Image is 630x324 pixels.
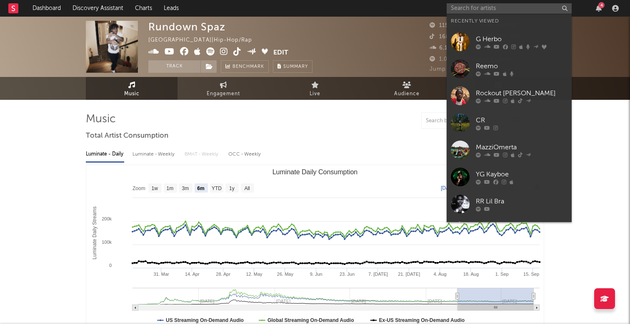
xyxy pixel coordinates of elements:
text: 0 [109,263,112,268]
button: Edit [273,47,288,58]
text: 12. May [246,272,262,277]
span: 168,400 [430,34,462,40]
text: 31. Mar [153,272,169,277]
text: 23. Jun [340,272,355,277]
div: YG Kayboe [476,169,567,179]
text: 3m [182,185,189,191]
text: [DATE] [441,185,457,191]
div: CR [476,115,567,125]
text: All [244,185,250,191]
span: 6,134 [430,45,455,51]
text: US Streaming On-Demand Audio [166,317,244,323]
a: Rockout [PERSON_NAME] [447,82,572,109]
button: Summary [273,60,312,73]
span: Summary [283,64,308,69]
input: Search for artists [447,3,572,14]
span: 115,804 [430,23,461,28]
text: Luminate Daily Consumption [272,168,358,176]
text: 4. Aug [433,272,446,277]
a: G Herbo [447,28,572,55]
text: 21. [DATE] [398,272,420,277]
span: Music [124,89,140,99]
a: Live [269,77,361,100]
div: [GEOGRAPHIC_DATA] | Hip-Hop/Rap [148,35,262,45]
text: Global Streaming On-Demand Audio [267,317,354,323]
div: Luminate - Weekly [132,147,176,161]
a: MazziOmerta [447,136,572,163]
div: Rockout [PERSON_NAME] [476,88,567,98]
div: Luminate - Daily [86,147,124,161]
input: Search by song name or URL [422,118,510,124]
span: Jump Score: 68.2 [430,67,479,72]
text: YTD [212,185,222,191]
a: Music [86,77,177,100]
a: CR [447,109,572,136]
a: Audience [361,77,452,100]
text: Zoom [132,185,145,191]
text: 100k [102,240,112,245]
button: 4 [596,5,602,12]
text: Luminate Daily Streams [92,206,97,259]
text: 1w [152,185,158,191]
text: 1y [229,185,235,191]
div: RR Lil Bra [476,196,567,206]
text: 200k [102,216,112,221]
span: Total Artist Consumption [86,131,168,141]
text: 18. Aug [463,272,479,277]
span: Benchmark [232,62,264,72]
a: Engagement [177,77,269,100]
text: 9. Jun [310,272,322,277]
text: 6m [197,185,204,191]
div: MazziOmerta [476,142,567,152]
div: G Herbo [476,34,567,44]
div: Recently Viewed [451,16,567,26]
text: 14. Apr [185,272,200,277]
span: Live [310,89,320,99]
text: 7. [DATE] [368,272,388,277]
a: RR Lil Bra [447,190,572,218]
span: 1,036,139 Monthly Listeners [430,57,517,62]
button: Track [148,60,200,73]
a: Benchmark [221,60,269,73]
text: 1. Sep [495,272,509,277]
text: 26. May [277,272,294,277]
span: Engagement [207,89,240,99]
text: 15. Sep [523,272,539,277]
a: Reemo [447,55,572,82]
a: Frisco [447,218,572,245]
text: 1m [167,185,174,191]
div: Rundown Spaz [148,21,225,33]
span: Audience [394,89,420,99]
div: 4 [598,2,605,8]
div: OCC - Weekly [228,147,262,161]
text: 28. Apr [216,272,230,277]
div: Reemo [476,61,567,71]
text: Ex-US Streaming On-Demand Audio [379,317,465,323]
a: YG Kayboe [447,163,572,190]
